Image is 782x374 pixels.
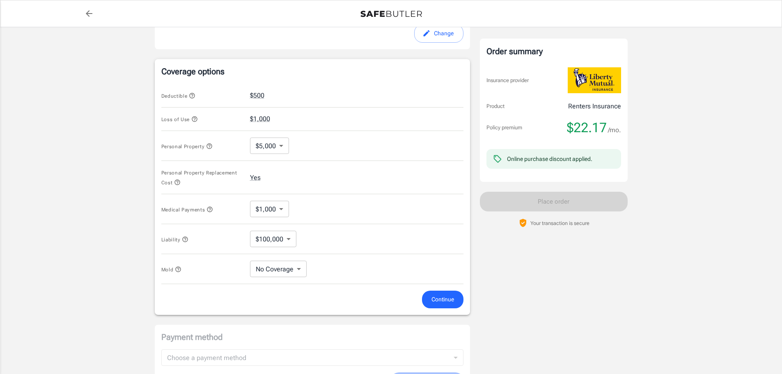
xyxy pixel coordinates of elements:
button: Yes [250,173,261,183]
div: $5,000 [250,138,289,154]
img: Liberty Mutual [568,67,621,93]
span: Medical Payments [161,207,213,213]
p: Your transaction is secure [530,219,589,227]
span: $22.17 [567,119,607,136]
button: Continue [422,291,463,308]
button: Liability [161,234,189,244]
div: $100,000 [250,231,296,247]
div: Online purchase discount applied. [507,155,592,163]
button: Medical Payments [161,204,213,214]
span: Mold [161,267,181,273]
span: Personal Property [161,144,213,149]
p: Policy premium [486,124,522,132]
span: Personal Property Replacement Cost [161,170,237,186]
button: edit [414,24,463,43]
p: Insurance provider [486,76,529,85]
span: Liability [161,237,189,243]
span: /mo. [608,124,621,136]
span: Deductible [161,93,196,99]
span: Continue [431,294,454,305]
img: Back to quotes [360,11,422,17]
button: Mold [161,264,181,274]
div: Order summary [486,45,621,57]
span: Loss of Use [161,117,198,122]
button: Deductible [161,91,196,101]
a: back to quotes [81,5,97,22]
button: Personal Property Replacement Cost [161,167,243,187]
p: Renters Insurance [568,101,621,111]
div: No Coverage [250,261,307,277]
p: Product [486,102,505,110]
p: Coverage options [161,66,463,77]
button: $500 [250,91,264,101]
button: Personal Property [161,141,213,151]
div: $1,000 [250,201,289,217]
button: $1,000 [250,114,270,124]
button: Loss of Use [161,114,198,124]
